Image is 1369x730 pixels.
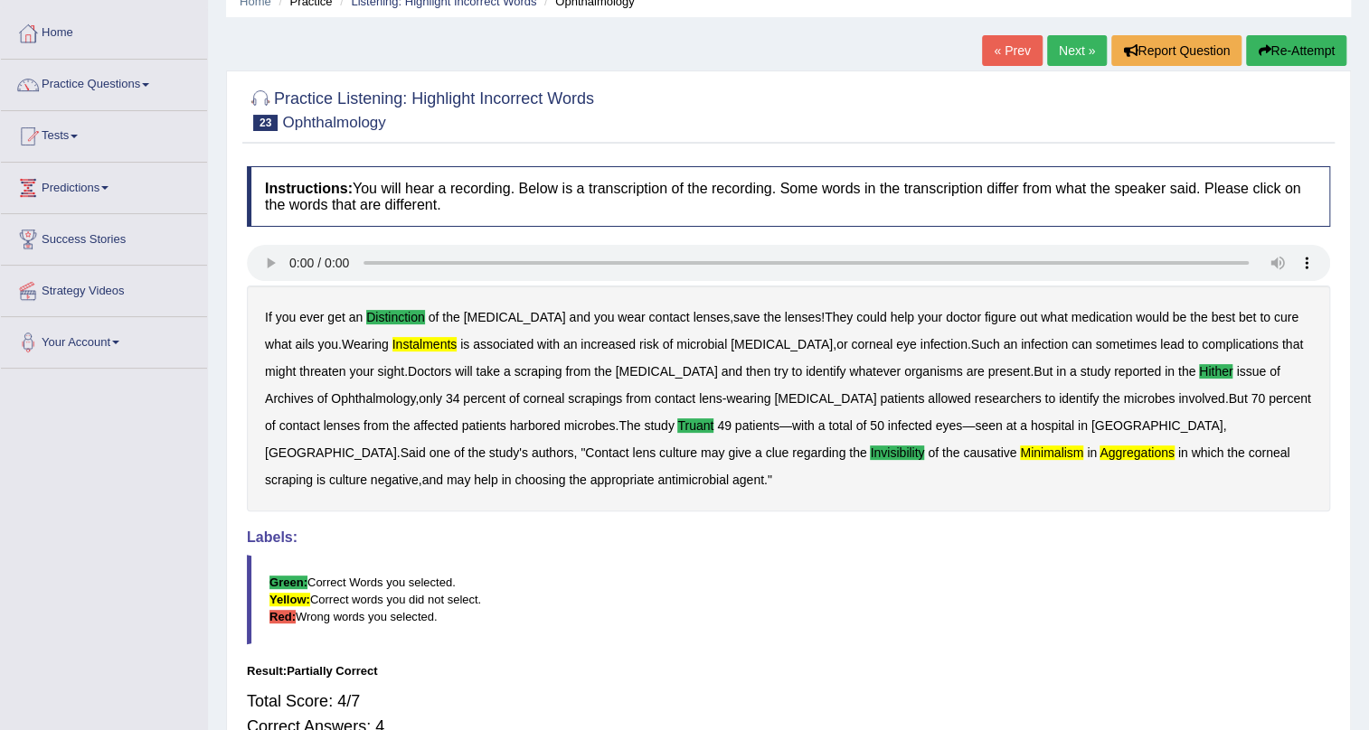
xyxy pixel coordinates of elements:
b: percent [1269,391,1311,406]
b: a [755,445,762,460]
b: Red: [269,610,296,623]
b: may [447,473,470,487]
b: sight [378,364,405,379]
b: you [317,337,338,351]
b: [GEOGRAPHIC_DATA] [265,445,397,460]
b: study's [489,445,528,460]
b: from [626,391,651,406]
b: hospital [1031,418,1074,433]
b: the [942,445,959,460]
b: help [890,310,913,324]
b: researchers [975,391,1042,406]
b: [MEDICAL_DATA] [774,391,876,406]
blockquote: Correct Words you selected. Correct words you did not select. Wrong words you selected. [247,555,1330,644]
b: involved [1178,391,1224,406]
b: from [363,418,389,433]
b: wear [618,310,645,324]
b: may [701,445,724,460]
b: the [763,310,780,324]
a: Predictions [1,163,207,208]
b: organisms [904,364,963,379]
b: lenses [324,418,360,433]
b: [GEOGRAPHIC_DATA] [1091,418,1223,433]
b: one [430,445,450,460]
b: can [1072,337,1092,351]
b: If [265,310,272,324]
b: Contact [585,445,628,460]
b: But [1228,391,1247,406]
b: the [467,445,485,460]
b: which [1191,445,1223,460]
b: try [774,364,788,379]
b: lenses [785,310,821,324]
b: the [1178,364,1195,379]
b: reported [1114,364,1161,379]
b: identify [806,364,845,379]
b: at [1006,418,1016,433]
b: only [419,391,442,406]
b: risk [639,337,659,351]
b: or [836,337,847,351]
a: Your Account [1,317,207,362]
b: Ophthalmology [331,391,415,406]
b: authors [532,445,574,460]
b: identify [1059,391,1099,406]
b: the [392,418,410,433]
b: whatever [849,364,901,379]
a: Next » [1047,35,1107,66]
b: are [966,364,984,379]
b: what [265,337,292,351]
b: ails [295,337,314,351]
b: culture [329,473,367,487]
b: you [276,310,297,324]
b: microbes [564,418,616,433]
h4: You will hear a recording. Below is a transcription of the recording. Some words in the transcrip... [247,166,1330,227]
b: to [1044,391,1055,406]
b: lenses [693,310,729,324]
b: sometimes [1095,337,1157,351]
b: what [1041,310,1068,324]
b: increased [581,337,636,351]
b: study [1080,364,1109,379]
b: patients [462,418,506,433]
b: choosing [515,473,565,487]
span: 23 [253,115,278,131]
b: of [429,310,439,324]
b: the [849,445,866,460]
button: Re-Attempt [1246,35,1346,66]
b: 70 [1251,391,1265,406]
b: your [918,310,942,324]
b: with [537,337,560,351]
b: contact [279,418,320,433]
b: be [1173,310,1187,324]
b: best [1211,310,1234,324]
b: to [1260,310,1270,324]
b: complications [1202,337,1279,351]
b: out [1020,310,1037,324]
button: Report Question [1111,35,1242,66]
b: Green: [269,576,307,589]
b: is [460,337,469,351]
b: from [565,364,590,379]
b: associated [473,337,533,351]
b: would [1136,310,1169,324]
b: with [792,418,815,433]
b: of [662,337,673,351]
b: lead [1160,337,1184,351]
b: threaten [299,364,345,379]
b: an [349,310,363,324]
b: cure [1274,310,1298,324]
b: 34 [446,391,460,406]
b: [MEDICAL_DATA] [616,364,718,379]
b: of [856,418,867,433]
a: Strategy Videos [1,266,207,311]
b: 50 [870,418,884,433]
b: bet [1239,310,1256,324]
b: the [594,364,611,379]
b: could [856,310,886,324]
b: Archives [265,391,314,406]
b: harbored [510,418,561,433]
b: wearing [726,391,770,406]
b: to [791,364,802,379]
b: to [1187,337,1198,351]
